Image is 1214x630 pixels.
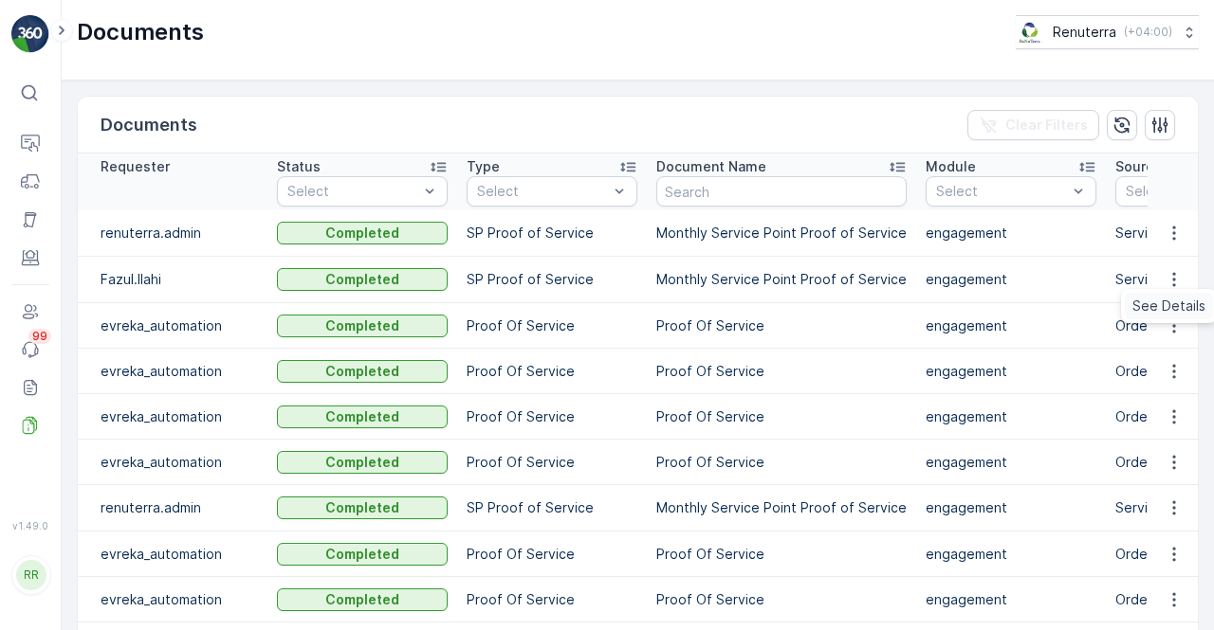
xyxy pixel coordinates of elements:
p: Source [1115,157,1162,176]
td: renuterra.admin [78,485,267,531]
td: evreka_automation [78,349,267,394]
td: engagement [916,210,1106,257]
input: Search [656,176,907,207]
button: Completed [277,496,448,519]
p: ( +04:00 ) [1124,25,1172,40]
span: v 1.49.0 [11,520,49,531]
td: Proof Of Service [457,349,647,394]
button: Completed [277,405,448,428]
p: Completed [325,362,399,381]
p: Module [926,157,976,176]
p: Completed [325,316,399,335]
td: Proof Of Service [457,303,647,349]
p: Completed [325,453,399,472]
div: RR [16,560,46,590]
p: Completed [325,407,399,426]
td: Fazul.Ilahi [78,257,267,303]
td: Proof Of Service [647,531,916,577]
button: Completed [277,543,448,566]
p: Type [467,157,500,176]
button: Completed [277,315,448,337]
td: Monthly Service Point Proof of Service [647,210,916,257]
td: engagement [916,349,1106,394]
button: Completed [277,268,448,291]
p: Completed [325,498,399,517]
p: 99 [32,329,47,344]
td: evreka_automation [78,577,267,622]
td: Proof Of Service [457,440,647,485]
p: Status [277,157,321,176]
p: Select [287,182,418,201]
td: evreka_automation [78,531,267,577]
button: Completed [277,360,448,383]
p: Clear Filters [1005,116,1088,135]
td: Proof Of Service [457,577,647,622]
p: Documents [77,17,204,47]
td: Proof Of Service [457,394,647,440]
td: Proof Of Service [647,394,916,440]
td: evreka_automation [78,303,267,349]
td: SP Proof of Service [457,210,647,257]
td: engagement [916,440,1106,485]
p: Select [477,182,608,201]
td: engagement [916,577,1106,622]
a: See Details [1125,293,1213,319]
a: 99 [11,331,49,369]
td: SP Proof of Service [457,485,647,531]
button: Renuterra(+04:00) [1016,15,1199,49]
td: Proof Of Service [647,440,916,485]
p: Document Name [656,157,766,176]
td: engagement [916,303,1106,349]
p: Completed [325,224,399,243]
button: Clear Filters [967,110,1099,140]
td: evreka_automation [78,394,267,440]
button: Completed [277,588,448,611]
button: Completed [277,451,448,474]
p: Completed [325,545,399,564]
td: Proof Of Service [457,531,647,577]
td: evreka_automation [78,440,267,485]
td: Monthly Service Point Proof of Service [647,485,916,531]
p: Select [936,182,1067,201]
p: Renuterra [1053,23,1116,42]
span: See Details [1132,297,1205,315]
td: Proof Of Service [647,303,916,349]
p: Completed [325,590,399,609]
p: Completed [325,270,399,289]
td: engagement [916,485,1106,531]
td: engagement [916,394,1106,440]
td: Monthly Service Point Proof of Service [647,257,916,303]
td: SP Proof of Service [457,257,647,303]
td: engagement [916,257,1106,303]
p: Requester [101,157,170,176]
td: engagement [916,531,1106,577]
p: Documents [101,112,197,138]
td: Proof Of Service [647,577,916,622]
img: logo [11,15,49,53]
td: renuterra.admin [78,210,267,257]
img: Screenshot_2024-07-26_at_13.33.01.png [1016,22,1045,43]
td: Proof Of Service [647,349,916,394]
button: RR [11,535,49,615]
button: Completed [277,222,448,244]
